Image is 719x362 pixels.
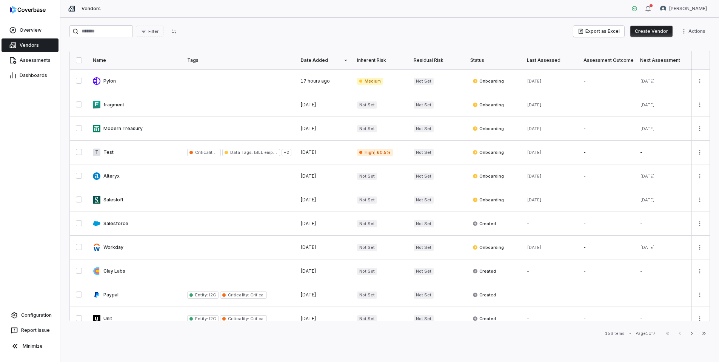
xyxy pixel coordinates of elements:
span: Not Set [414,268,434,275]
span: I2G [208,316,216,321]
div: • [629,331,631,336]
button: More actions [679,26,710,37]
span: [DATE] [300,221,316,226]
span: [PERSON_NAME] [669,6,707,12]
td: - [579,69,636,93]
span: BILL employee Sensitive Personal Identifiable Information or Personal Identifiable Information [253,150,449,155]
a: Assessments [2,54,59,67]
span: [DATE] [527,78,542,84]
span: Data Tags : [230,150,253,155]
span: Entity : [195,292,208,298]
span: Not Set [357,173,377,180]
span: Not Set [357,244,377,251]
span: Created [473,268,496,274]
span: Filter [148,29,159,34]
div: Assessment Outcome [584,57,631,63]
span: Not Set [414,173,434,180]
span: [DATE] [527,150,542,155]
a: Configuration [3,308,57,322]
span: Not Set [414,244,434,251]
span: Created [473,316,496,322]
td: - [636,141,692,164]
td: - [579,93,636,117]
span: Not Set [357,101,377,109]
button: More actions [694,170,706,182]
span: Criticality : [228,316,249,321]
span: Not Set [414,196,434,204]
span: [DATE] [640,173,655,179]
span: Not Set [357,291,377,299]
span: [DATE] [640,102,655,107]
span: Not Set [414,125,434,132]
div: 156 items [605,331,625,336]
span: [DATE] [640,78,655,84]
span: Not Set [414,78,434,85]
div: Inherent Risk [357,57,405,63]
div: Last Assessed [527,57,574,63]
span: 17 hours ago [300,78,330,84]
button: More actions [694,75,706,87]
div: Status [470,57,518,63]
span: [DATE] [300,292,316,298]
div: Name [93,57,178,63]
td: - [522,307,579,331]
div: Next Assessment [640,57,688,63]
span: Onboarding [473,78,504,84]
button: More actions [694,313,706,324]
span: [DATE] [300,197,316,202]
td: - [579,141,636,164]
span: Not Set [357,196,377,204]
button: Create Vendor [630,26,673,37]
span: Created [473,221,496,227]
td: - [636,283,692,307]
span: Not Set [357,315,377,322]
td: - [636,212,692,236]
span: [DATE] [300,149,316,155]
span: [DATE] [300,268,316,274]
span: Critical [249,316,265,321]
span: [DATE] [527,126,542,131]
span: Not Set [357,125,377,132]
button: Export as Excel [573,26,624,37]
span: Onboarding [473,244,504,250]
span: [DATE] [640,126,655,131]
span: [DATE] [527,102,542,107]
button: Minimize [3,339,57,354]
span: Not Set [414,291,434,299]
span: [DATE] [300,316,316,321]
span: [DATE] [300,126,316,131]
td: - [579,236,636,259]
span: Not Set [357,268,377,275]
td: - [579,212,636,236]
a: Dashboards [2,69,59,82]
div: Page 1 of 7 [636,331,656,336]
td: - [522,283,579,307]
span: [DATE] [527,245,542,250]
img: Hammed Bakare avatar [660,6,666,12]
span: Not Set [414,315,434,322]
span: Onboarding [473,149,504,155]
td: - [636,259,692,283]
span: Medium [357,78,383,85]
span: [DATE] [527,197,542,202]
span: [DATE] [527,173,542,179]
span: Critical [249,292,265,298]
span: Onboarding [473,173,504,179]
button: Filter [136,26,163,37]
span: Onboarding [473,102,504,108]
div: Tags [187,57,291,63]
td: - [579,188,636,212]
span: High | 60.5% [357,149,393,156]
td: - [522,212,579,236]
td: - [636,307,692,331]
button: Report Issue [3,324,57,337]
button: More actions [694,242,706,253]
button: Hammed Bakare avatar[PERSON_NAME] [656,3,711,14]
a: Overview [2,23,59,37]
td: - [579,307,636,331]
span: Entity : [195,316,208,321]
span: [DATE] [300,173,316,179]
span: Onboarding [473,126,504,132]
td: - [579,117,636,141]
span: Not Set [414,149,434,156]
